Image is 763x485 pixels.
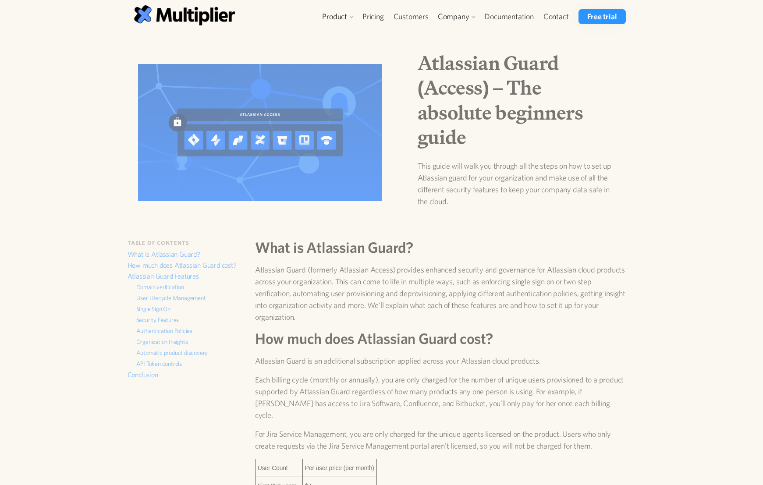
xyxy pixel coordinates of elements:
[128,239,246,248] h6: table of contents
[255,330,629,348] h2: How much does Atlassian Guard cost?
[438,11,469,22] div: Company
[578,9,625,24] a: Free trial
[255,239,629,257] h2: What is Atlassian Guard?
[258,464,288,471] span: User Count
[255,355,629,367] p: Atlassian Guard is an additional subscription applied across your Atlassian cloud products.
[322,11,347,22] div: Product
[479,9,538,24] a: Documentation
[305,464,374,471] span: Per user price (per month)
[358,9,389,24] a: Pricing
[318,9,358,24] div: Product
[418,160,618,207] p: This guide will walk you through all the steps on how to set up Atlassian guard for your organiza...
[255,428,629,452] p: For Jira Service Management, you are only charged for the unique agents licensed on the product. ...
[136,326,246,337] a: Authentication Policies
[255,374,629,421] p: Each billing cycle (monthly or annually), you are only charged for the number of unique users pro...
[389,9,433,24] a: Customers
[136,315,246,326] a: Security Features
[136,283,246,294] a: Domain verification
[418,51,618,149] h1: Atlassian Guard (Access) – The absolute beginners guide
[136,304,246,315] a: Single Sign On
[136,337,246,348] a: Organization Insights
[128,370,246,381] a: Conclusion
[255,264,629,323] p: Atlassian Guard (formerly Atlassian Access) provides enhanced security and governance for Atlassi...
[539,9,574,24] a: Contact
[433,9,480,24] div: Company
[136,359,246,370] a: API Token controls
[128,261,246,272] a: How much does Atlassian Guard cost?
[136,294,246,304] a: User Lifecycle Management
[136,348,246,359] a: Automatic product discovery
[138,64,382,201] img: Atlassian Guard (Access) – The absolute beginners guide
[128,250,246,261] a: What is Atlassian Guard?
[128,272,246,283] a: Atlassian Guard Features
